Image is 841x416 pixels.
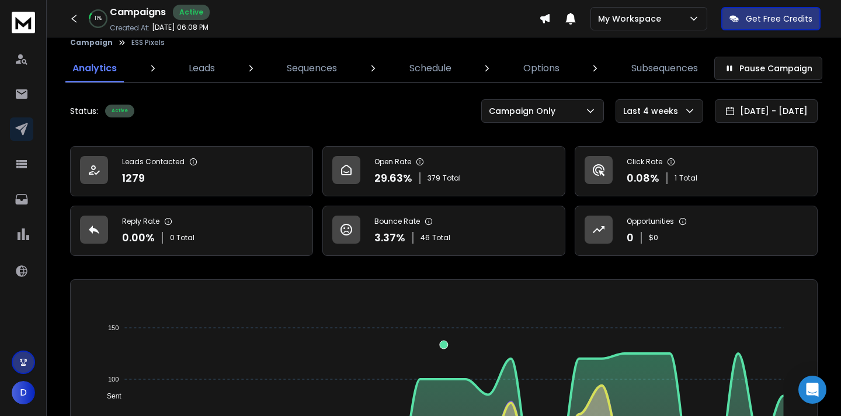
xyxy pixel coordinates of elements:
p: Opportunities [627,217,674,226]
a: Leads Contacted1279 [70,146,313,196]
button: [DATE] - [DATE] [715,99,818,123]
p: [DATE] 06:08 PM [152,23,208,32]
button: Pause Campaign [714,57,822,80]
p: Status: [70,105,98,117]
div: Active [173,5,210,20]
h1: Campaigns [110,5,166,19]
p: 29.63 % [374,170,412,186]
a: Leads [182,54,222,82]
p: Sequences [287,61,337,75]
p: My Workspace [598,13,666,25]
p: 1279 [122,170,145,186]
a: Open Rate29.63%379Total [322,146,565,196]
p: Click Rate [627,157,662,167]
p: Last 4 weeks [623,105,683,117]
p: 0.08 % [627,170,659,186]
p: Created At: [110,23,150,33]
tspan: 100 [108,376,119,383]
p: 0 Total [170,233,194,242]
a: Analytics [65,54,124,82]
span: 46 [420,233,430,242]
div: Active [105,105,134,117]
a: Subsequences [624,54,705,82]
p: Subsequences [631,61,698,75]
p: Analytics [72,61,117,75]
p: 0 [627,230,634,246]
a: Schedule [402,54,458,82]
img: logo [12,12,35,33]
span: Total [443,174,461,183]
p: ESS Pixels [131,38,165,47]
span: 379 [428,174,440,183]
p: Leads [189,61,215,75]
span: Sent [98,392,121,400]
tspan: 150 [108,324,119,331]
p: $ 0 [649,233,658,242]
p: Campaign Only [489,105,560,117]
p: Reply Rate [122,217,159,226]
p: Leads Contacted [122,157,185,167]
a: Options [516,54,567,82]
p: 3.37 % [374,230,405,246]
p: Open Rate [374,157,411,167]
button: D [12,381,35,404]
p: Bounce Rate [374,217,420,226]
a: Sequences [280,54,344,82]
p: 0.00 % [122,230,155,246]
a: Reply Rate0.00%0 Total [70,206,313,256]
span: 1 [675,174,677,183]
span: Total [679,174,697,183]
button: Get Free Credits [721,7,821,30]
a: Opportunities0$0 [575,206,818,256]
p: Schedule [409,61,451,75]
span: Total [432,233,450,242]
p: Get Free Credits [746,13,812,25]
a: Click Rate0.08%1Total [575,146,818,196]
p: Options [523,61,559,75]
button: Campaign [70,38,113,47]
a: Bounce Rate3.37%46Total [322,206,565,256]
p: 11 % [95,15,102,22]
div: Open Intercom Messenger [798,376,826,404]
